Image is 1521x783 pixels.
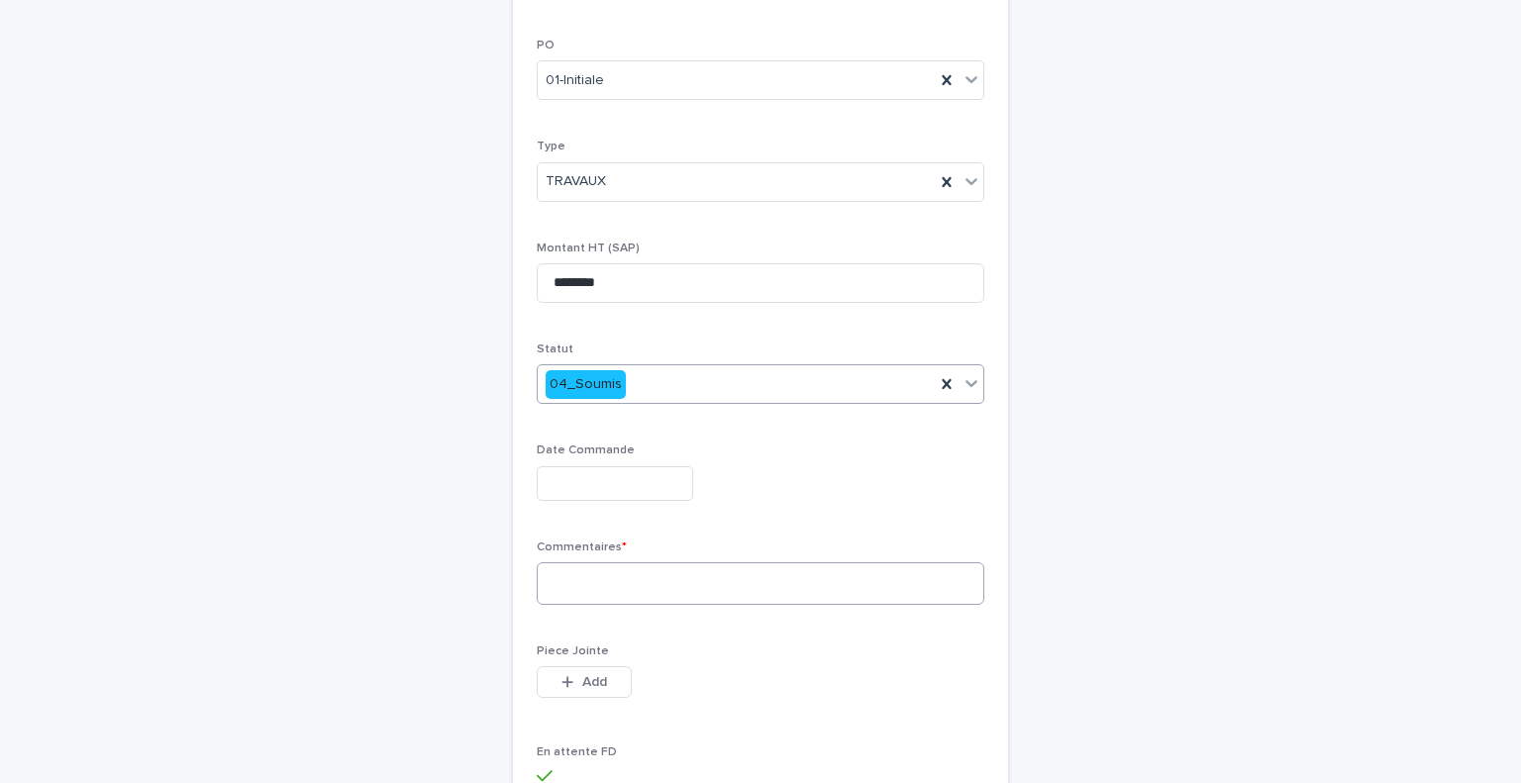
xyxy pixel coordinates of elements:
span: Add [582,675,607,689]
span: Type [537,141,565,152]
span: Statut [537,343,573,355]
span: Piece Jointe [537,645,609,657]
button: Add [537,666,632,698]
span: Montant HT (SAP) [537,243,640,254]
span: 01-Initiale [546,70,604,91]
div: 04_Soumis [546,370,626,399]
span: TRAVAUX [546,171,606,192]
span: Date Commande [537,444,635,456]
span: Commentaires [537,541,627,553]
span: En attente FD [537,746,617,758]
span: PO [537,40,555,51]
